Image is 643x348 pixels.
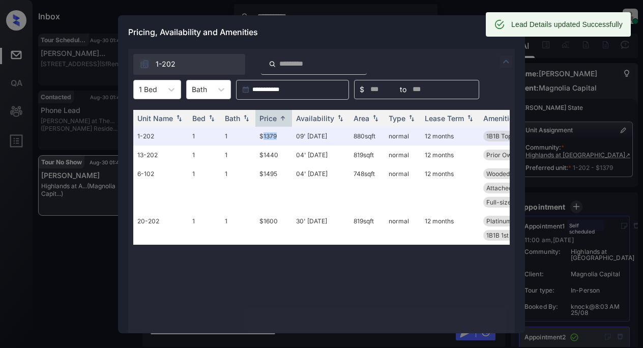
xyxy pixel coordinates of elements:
div: Pricing, Availability and Amenities [118,15,525,49]
img: sorting [406,114,417,122]
td: normal [385,212,421,245]
td: 1 [188,164,221,212]
img: icon-zuma [139,59,150,69]
td: 13-202 [133,146,188,164]
img: sorting [278,114,288,122]
td: 09' [DATE] [292,127,349,146]
span: Prior Owner - P... [486,151,536,159]
td: 1 [221,212,255,245]
div: Type [389,114,405,123]
span: Full-size washe... [486,198,536,206]
td: $1495 [255,164,292,212]
div: Unit Name [137,114,173,123]
td: 1 [188,212,221,245]
td: $1440 [255,146,292,164]
div: Price [259,114,277,123]
div: Lease Term [425,114,464,123]
div: Amenities [483,114,517,123]
span: $ [360,84,364,95]
td: 04' [DATE] [292,164,349,212]
span: Attached Garage [486,184,535,192]
td: 819 sqft [349,146,385,164]
td: 30' [DATE] [292,212,349,245]
td: normal [385,164,421,212]
span: 1B1B 1st Flr En... [486,231,531,239]
td: $1600 [255,212,292,245]
span: Platinum Floori... [486,217,534,225]
img: sorting [174,114,184,122]
td: 20-202 [133,212,188,245]
td: 880 sqft [349,127,385,146]
td: 12 months [421,146,479,164]
div: Area [354,114,369,123]
img: sorting [207,114,217,122]
td: 1 [221,127,255,146]
td: 12 months [421,164,479,212]
img: sorting [370,114,381,122]
td: 04' [DATE] [292,146,349,164]
td: 819 sqft [349,212,385,245]
td: 6-102 [133,164,188,212]
span: Wooded View [486,170,525,178]
td: 1 [221,146,255,164]
div: Bath [225,114,240,123]
span: 1B1B Top Floor ... [486,132,534,140]
img: sorting [335,114,345,122]
img: sorting [241,114,251,122]
td: 748 sqft [349,164,385,212]
td: normal [385,146,421,164]
div: Availability [296,114,334,123]
img: sorting [465,114,475,122]
td: 1 [188,146,221,164]
td: 12 months [421,127,479,146]
div: Bed [192,114,206,123]
td: 1 [188,127,221,146]
img: icon-zuma [269,60,276,69]
td: 12 months [421,212,479,245]
span: 1-202 [156,59,176,70]
div: Lead Details updated Successfully [511,15,623,34]
td: 1-202 [133,127,188,146]
td: normal [385,127,421,146]
td: $1379 [255,127,292,146]
td: 1 [221,164,255,212]
span: to [400,84,406,95]
img: icon-zuma [500,55,512,68]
